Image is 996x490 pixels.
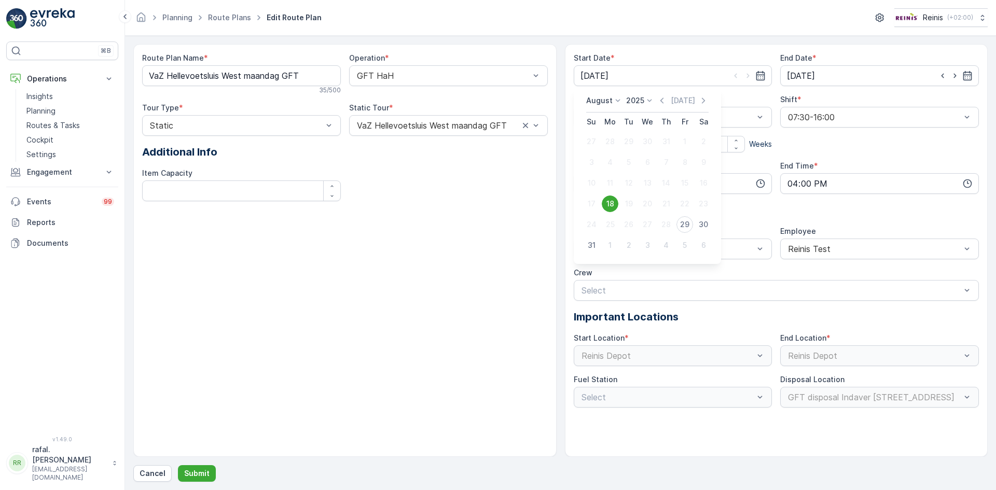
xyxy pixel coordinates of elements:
[22,133,118,147] a: Cockpit
[620,216,637,233] div: 26
[894,12,919,23] img: Reinis-Logo-Vrijstaand_Tekengebied-1-copy2_aBO4n7j.png
[626,95,644,106] p: 2025
[140,468,165,479] p: Cancel
[586,95,613,106] p: August
[162,13,192,22] a: Planning
[676,175,693,191] div: 15
[639,237,656,254] div: 3
[602,175,618,191] div: 11
[639,216,656,233] div: 27
[582,284,961,297] p: Select
[104,198,112,206] p: 99
[658,154,674,171] div: 7
[583,175,600,191] div: 10
[583,133,600,150] div: 27
[6,436,118,442] span: v 1.49.0
[582,113,601,131] th: Sunday
[923,12,943,23] p: Reinis
[780,227,816,235] label: Employee
[26,149,56,160] p: Settings
[780,65,979,86] input: dd/mm/yyyy
[695,133,712,150] div: 2
[30,8,75,29] img: logo_light-DOdMpM7g.png
[574,65,772,86] input: dd/mm/yyyy
[9,455,25,471] div: RR
[639,154,656,171] div: 6
[22,118,118,133] a: Routes & Tasks
[349,103,389,112] label: Static Tour
[319,86,341,94] p: 35 / 500
[602,216,618,233] div: 25
[6,233,118,254] a: Documents
[676,237,693,254] div: 5
[6,444,118,482] button: RRrafal.[PERSON_NAME][EMAIL_ADDRESS][DOMAIN_NAME]
[26,135,53,145] p: Cockpit
[602,195,618,212] div: 18
[658,133,674,150] div: 31
[658,237,674,254] div: 4
[27,74,98,84] p: Operations
[602,237,618,254] div: 1
[780,333,826,342] label: End Location
[142,103,179,112] label: Tour Type
[574,333,625,342] label: Start Location
[780,53,812,62] label: End Date
[749,139,772,149] p: Weeks
[22,104,118,118] a: Planning
[184,468,210,479] p: Submit
[695,154,712,171] div: 9
[583,195,600,212] div: 17
[583,237,600,254] div: 31
[27,217,114,228] p: Reports
[620,195,637,212] div: 19
[675,113,694,131] th: Friday
[101,47,111,55] p: ⌘B
[639,175,656,191] div: 13
[32,444,107,465] p: rafal.[PERSON_NAME]
[639,133,656,150] div: 30
[22,89,118,104] a: Insights
[676,133,693,150] div: 1
[574,53,611,62] label: Start Date
[694,113,713,131] th: Saturday
[6,212,118,233] a: Reports
[208,13,251,22] a: Route Plans
[142,53,204,62] label: Route Plan Name
[620,237,637,254] div: 2
[894,8,988,27] button: Reinis(+02:00)
[583,216,600,233] div: 24
[676,216,693,233] div: 29
[639,195,656,212] div: 20
[265,12,324,23] span: Edit Route Plan
[780,161,814,170] label: End Time
[602,154,618,171] div: 4
[695,216,712,233] div: 30
[6,68,118,89] button: Operations
[695,195,712,212] div: 23
[676,154,693,171] div: 8
[620,175,637,191] div: 12
[658,195,674,212] div: 21
[574,375,617,384] label: Fuel Station
[6,162,118,183] button: Engagement
[658,175,674,191] div: 14
[26,106,56,116] p: Planning
[620,154,637,171] div: 5
[657,113,675,131] th: Thursday
[6,191,118,212] a: Events99
[349,53,385,62] label: Operation
[142,144,217,160] span: Additional Info
[26,91,53,102] p: Insights
[27,238,114,248] p: Documents
[695,175,712,191] div: 16
[583,154,600,171] div: 3
[780,375,845,384] label: Disposal Location
[620,133,637,150] div: 29
[658,216,674,233] div: 28
[671,95,695,106] p: [DATE]
[6,8,27,29] img: logo
[947,13,973,22] p: ( +02:00 )
[574,309,979,325] p: Important Locations
[27,167,98,177] p: Engagement
[178,465,216,482] button: Submit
